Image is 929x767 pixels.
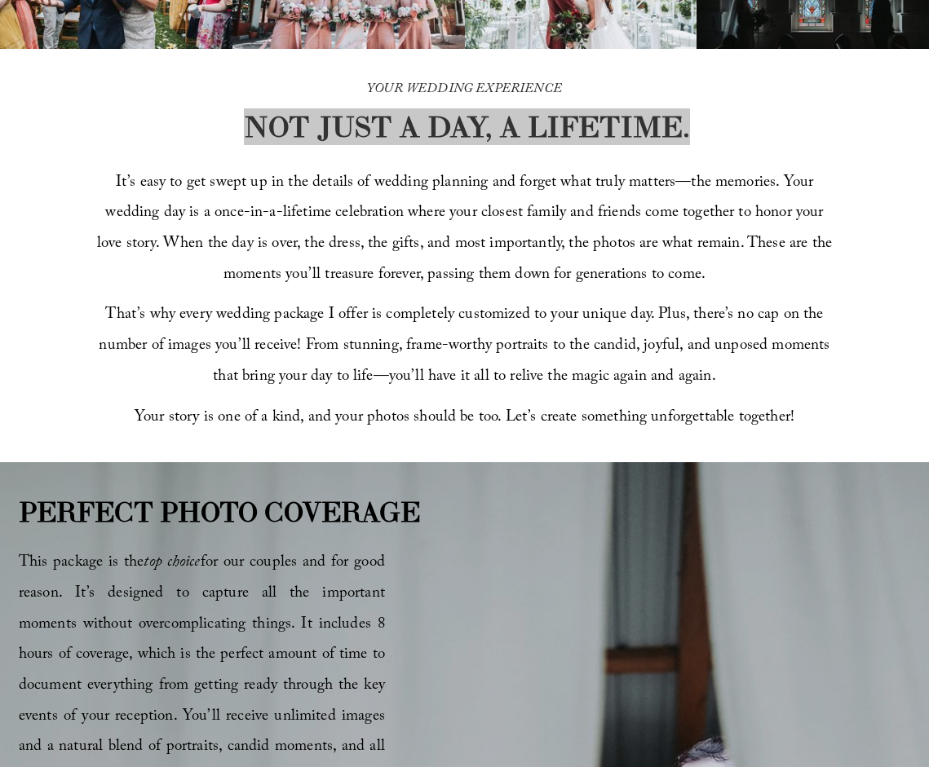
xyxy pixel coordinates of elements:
strong: NOT JUST A DAY, A LIFETIME. [244,108,690,145]
em: YOUR WEDDING EXPERIENCE [367,79,562,101]
strong: PERFECT PHOTO COVERAGE [19,495,420,529]
em: top choice [144,550,200,576]
span: It’s easy to get swept up in the details of wedding planning and forget what truly matters—the me... [97,170,836,289]
span: That’s why every wedding package I offer is completely customized to your unique day. Plus, there... [99,302,834,390]
span: Your story is one of a kind, and your photos should be too. Let’s create something unforgettable ... [135,405,794,431]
